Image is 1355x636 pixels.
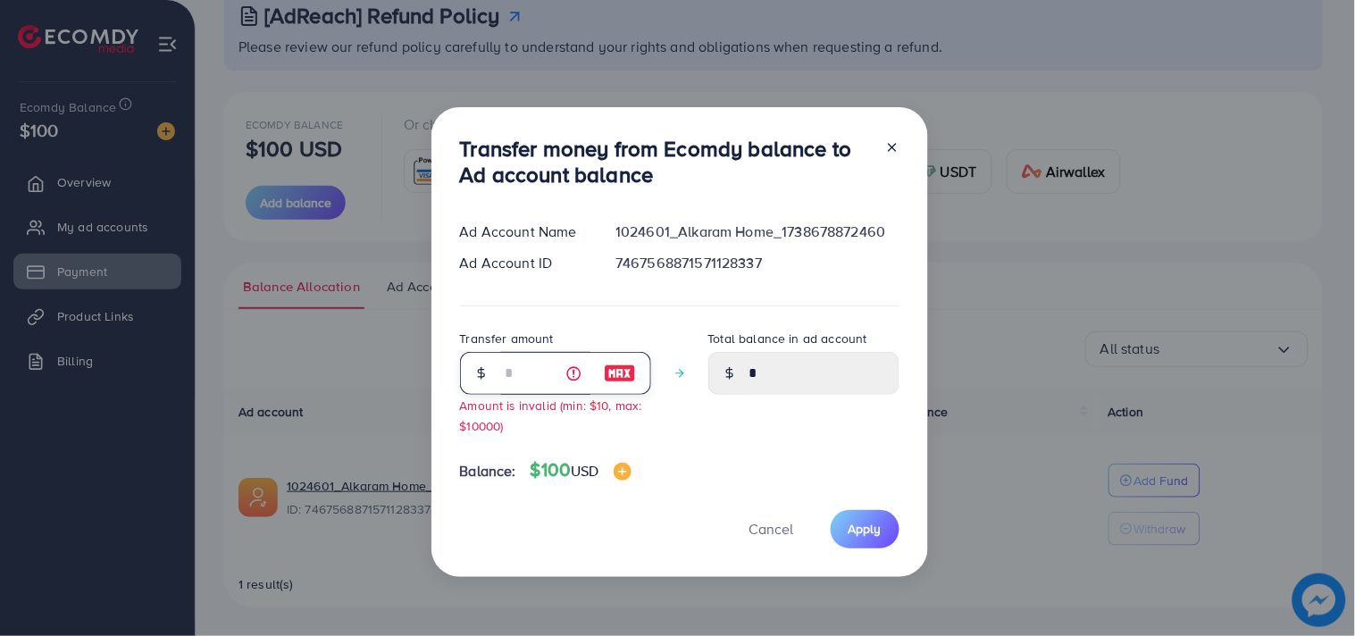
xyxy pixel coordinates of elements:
[601,222,913,242] div: 1024601_Alkaram Home_1738678872460
[571,461,598,481] span: USD
[446,253,602,273] div: Ad Account ID
[749,519,794,539] span: Cancel
[531,459,631,481] h4: $100
[460,136,871,188] h3: Transfer money from Ecomdy balance to Ad account balance
[849,520,882,538] span: Apply
[708,330,867,347] label: Total balance in ad account
[831,510,899,548] button: Apply
[460,461,516,481] span: Balance:
[460,330,554,347] label: Transfer amount
[614,463,631,481] img: image
[601,253,913,273] div: 7467568871571128337
[727,510,816,548] button: Cancel
[460,397,642,434] small: Amount is invalid (min: $10, max: $10000)
[604,363,636,384] img: image
[446,222,602,242] div: Ad Account Name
